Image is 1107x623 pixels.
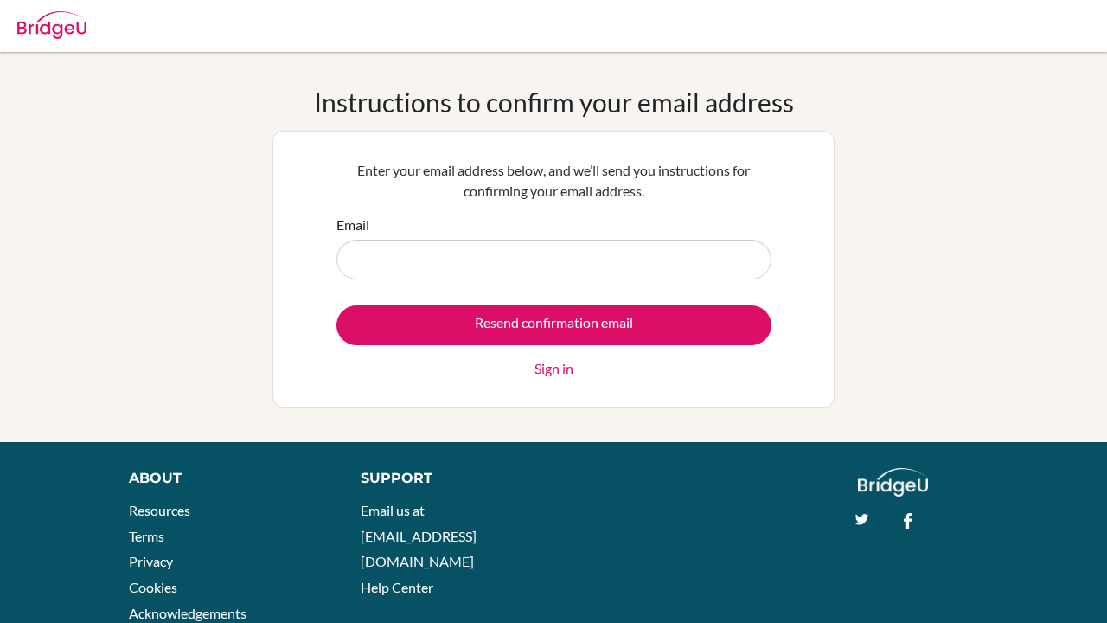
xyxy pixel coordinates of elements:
a: Terms [129,528,164,544]
div: About [129,468,322,489]
a: Sign in [534,358,573,379]
a: Privacy [129,553,173,569]
a: Resources [129,502,190,518]
a: Acknowledgements [129,605,246,621]
p: Enter your email address below, and we’ll send you instructions for confirming your email address. [336,160,771,202]
h1: Instructions to confirm your email address [314,87,794,118]
div: Support [361,468,536,489]
a: Cookies [129,579,177,595]
a: Help Center [361,579,433,595]
a: Email us at [EMAIL_ADDRESS][DOMAIN_NAME] [361,502,477,569]
input: Resend confirmation email [336,305,771,345]
img: logo_white@2x-f4f0deed5e89b7ecb1c2cc34c3e3d731f90f0f143d5ea2071677605dd97b5244.png [858,468,928,497]
img: Bridge-U [17,11,86,39]
label: Email [336,215,369,235]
